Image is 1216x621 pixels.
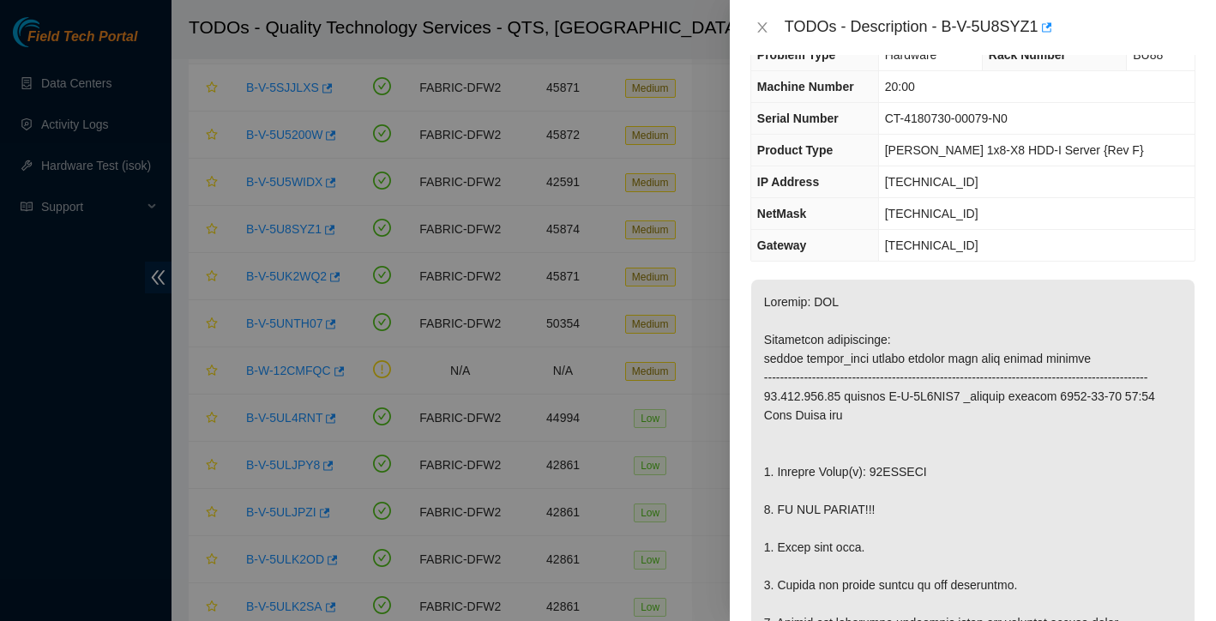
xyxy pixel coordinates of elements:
span: [TECHNICAL_ID] [885,175,978,189]
span: IP Address [757,175,819,189]
div: TODOs - Description - B-V-5U8SYZ1 [785,14,1195,41]
span: [PERSON_NAME] 1x8-X8 HDD-I Server {Rev F} [885,143,1144,157]
button: Close [750,20,774,36]
span: Rack Number [989,48,1066,62]
span: BU88 [1133,48,1163,62]
span: Machine Number [757,80,854,93]
span: Hardware [885,48,937,62]
span: close [755,21,769,34]
span: NetMask [757,207,807,220]
span: 20:00 [885,80,915,93]
span: Serial Number [757,112,839,125]
span: [TECHNICAL_ID] [885,207,978,220]
span: [TECHNICAL_ID] [885,238,978,252]
span: Problem Type [757,48,836,62]
span: Gateway [757,238,807,252]
span: CT-4180730-00079-N0 [885,112,1008,125]
span: Product Type [757,143,833,157]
